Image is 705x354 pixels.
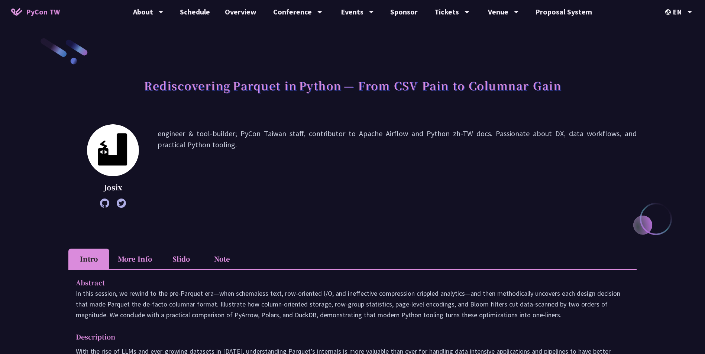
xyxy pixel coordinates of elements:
[76,277,614,288] p: Abstract
[4,3,67,21] a: PyCon TW
[76,331,614,342] p: Description
[87,124,139,176] img: Josix
[109,249,161,269] li: More Info
[68,249,109,269] li: Intro
[76,288,629,320] p: In this session, we rewind to the pre‑Parquet era—when schemaless text, row‑oriented I/O, and ine...
[26,6,60,17] span: PyCon TW
[201,249,242,269] li: Note
[158,128,637,204] p: engineer & tool-builder; PyCon Taiwan staff, contributor to Apache Airflow and Python zh-TW docs....
[144,74,561,96] h1: Rediscovering Parquet in Python — From CSV Pain to Columnar Gain
[87,182,139,193] p: Josix
[161,249,201,269] li: Slido
[665,9,673,15] img: Locale Icon
[11,8,22,16] img: Home icon of PyCon TW 2025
